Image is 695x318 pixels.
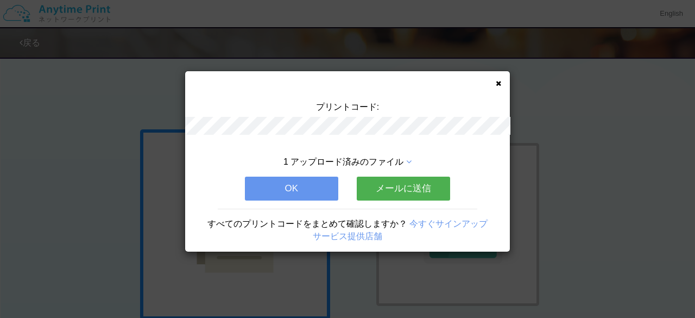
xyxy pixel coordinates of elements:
[207,219,407,228] span: すべてのプリントコードをまとめて確認しますか？
[245,177,338,201] button: OK
[357,177,450,201] button: メールに送信
[409,219,488,228] a: 今すぐサインアップ
[283,157,403,166] span: 1 アップロード済みのファイル
[313,232,382,241] a: サービス提供店舗
[316,102,379,111] span: プリントコード:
